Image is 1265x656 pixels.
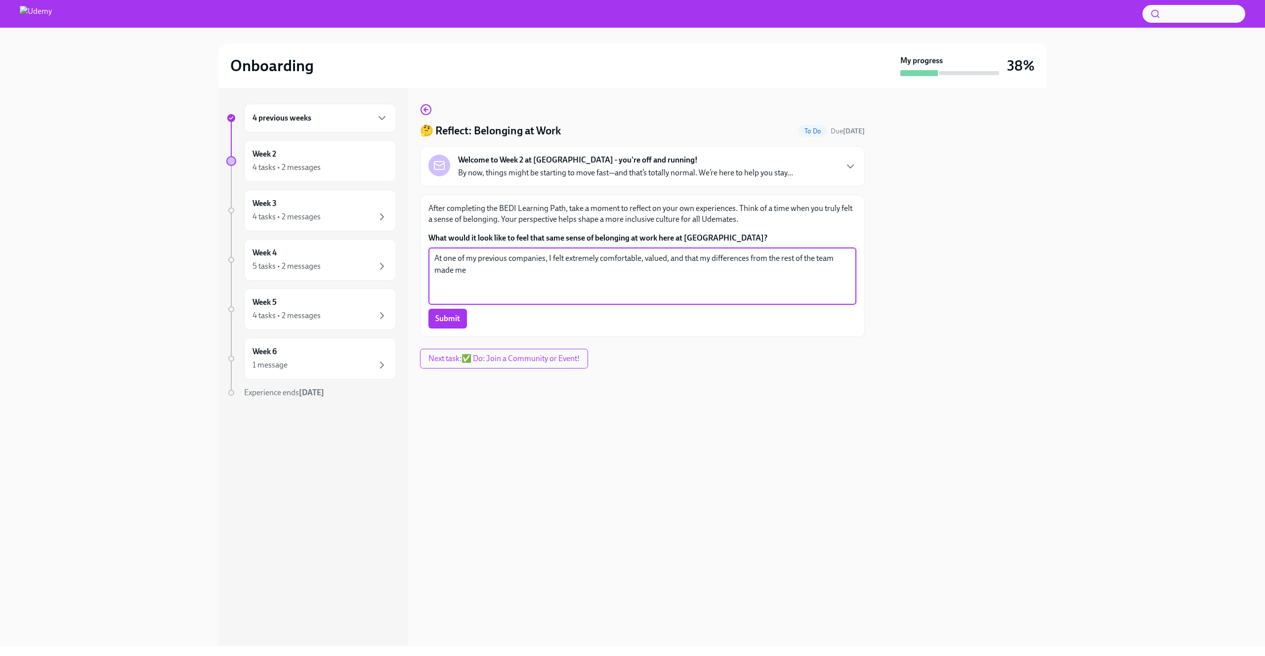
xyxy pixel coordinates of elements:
div: 1 message [253,360,288,370]
strong: [DATE] [843,127,865,135]
button: Next task:✅ Do: Join a Community or Event! [420,349,588,369]
div: 4 tasks • 2 messages [253,310,321,321]
span: September 6th, 2025 10:00 [831,126,865,136]
span: Experience ends [244,388,324,397]
a: Week 24 tasks • 2 messages [226,140,396,182]
a: Week 54 tasks • 2 messages [226,288,396,330]
h4: 🤔 Reflect: Belonging at Work [420,123,561,138]
div: 4 tasks • 2 messages [253,162,321,173]
h6: Week 2 [253,149,276,160]
strong: [DATE] [299,388,324,397]
span: To Do [799,127,827,135]
h2: Onboarding [230,56,314,76]
div: 5 tasks • 2 messages [253,261,321,272]
div: 4 tasks • 2 messages [253,211,321,222]
h6: Week 5 [253,297,277,308]
a: Week 34 tasks • 2 messages [226,190,396,231]
a: Week 45 tasks • 2 messages [226,239,396,281]
p: After completing the BEDI Learning Path, take a moment to reflect on your own experiences. Think ... [428,203,856,225]
h6: 4 previous weeks [253,113,311,123]
h6: Week 3 [253,198,277,209]
strong: My progress [900,55,943,66]
label: What would it look like to feel that same sense of belonging at work here at [GEOGRAPHIC_DATA]? [428,233,856,244]
h6: Week 4 [253,247,277,258]
span: Submit [435,314,460,324]
button: Submit [428,309,467,328]
span: Next task : ✅ Do: Join a Community or Event! [428,354,580,364]
h6: Week 6 [253,346,277,357]
h3: 38% [1007,57,1035,75]
strong: Welcome to Week 2 at [GEOGRAPHIC_DATA] - you're off and running! [458,155,698,165]
p: By now, things might be starting to move fast—and that’s totally normal. We’re here to help you s... [458,167,793,178]
a: Week 61 message [226,338,396,379]
span: Due [831,127,865,135]
textarea: At one of my previous companies, I felt extremely comfortable, valued, and that my differences fr... [434,252,850,300]
img: Udemy [20,6,52,22]
div: 4 previous weeks [244,104,396,132]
